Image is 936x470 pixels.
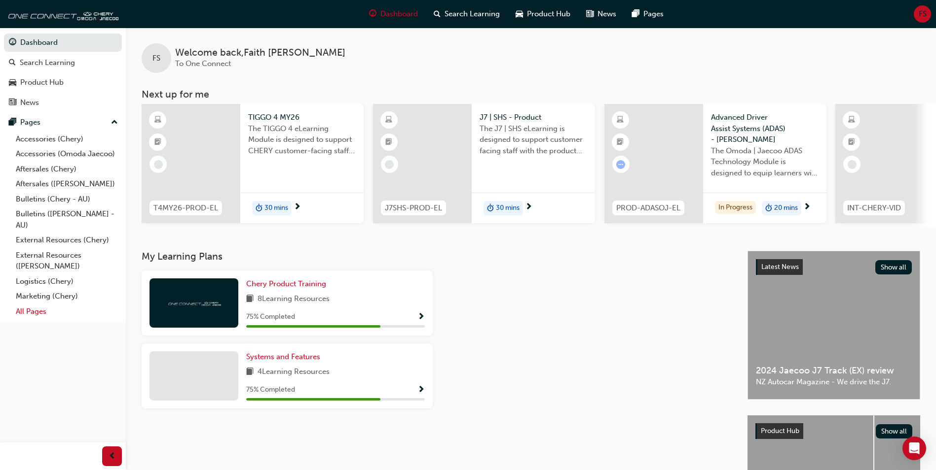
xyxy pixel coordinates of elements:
[748,251,920,400] a: Latest NewsShow all2024 Jaecoo J7 Track (EX) reviewNZ Autocar Magazine - We drive the J7.
[9,38,16,47] span: guage-icon
[167,298,221,307] img: oneconnect
[12,304,122,319] a: All Pages
[604,104,826,223] a: PROD-ADASOJ-ELAdvanced Driver Assist Systems (ADAS) - [PERSON_NAME]The Omoda | Jaecoo ADAS Techno...
[361,4,426,24] a: guage-iconDashboard
[848,136,855,149] span: booktick-icon
[175,47,345,59] span: Welcome back , Faith [PERSON_NAME]
[848,114,855,127] span: learningResourceType_ELEARNING-icon
[598,8,616,20] span: News
[385,160,394,169] span: learningRecordVerb_NONE-icon
[480,123,587,157] span: The J7 | SHS eLearning is designed to support customer facing staff with the product and sales in...
[246,279,326,288] span: Chery Product Training
[4,73,122,92] a: Product Hub
[480,112,587,123] span: J7 | SHS - Product
[369,8,376,20] span: guage-icon
[264,202,288,214] span: 30 mins
[385,136,392,149] span: booktick-icon
[256,202,262,215] span: duration-icon
[175,59,231,68] span: To One Connect
[12,289,122,304] a: Marketing (Chery)
[761,263,799,271] span: Latest News
[12,274,122,289] a: Logistics (Chery)
[4,32,122,113] button: DashboardSearch LearningProduct HubNews
[9,78,16,87] span: car-icon
[4,113,122,132] button: Pages
[417,311,425,323] button: Show Progress
[632,8,639,20] span: pages-icon
[142,251,732,262] h3: My Learning Plans
[246,351,324,363] a: Systems and Features
[919,8,927,20] span: FS
[516,8,523,20] span: car-icon
[496,202,520,214] span: 30 mins
[715,201,756,214] div: In Progress
[711,112,819,145] span: Advanced Driver Assist Systems (ADAS) - [PERSON_NAME]
[902,436,926,460] div: Open Intercom Messenger
[12,176,122,192] a: Aftersales ([PERSON_NAME])
[426,4,508,24] a: search-iconSearch Learning
[756,259,912,275] a: Latest NewsShow all
[525,203,532,212] span: next-icon
[5,4,118,24] img: oneconnect
[380,8,418,20] span: Dashboard
[445,8,500,20] span: Search Learning
[385,114,392,127] span: learningResourceType_ELEARNING-icon
[586,8,594,20] span: news-icon
[153,202,218,214] span: T4MY26-PROD-EL
[152,53,160,64] span: FS
[109,450,116,463] span: prev-icon
[373,104,595,223] a: J7SHS-PROD-ELJ7 | SHS - ProductThe J7 | SHS eLearning is designed to support customer facing staf...
[617,136,624,149] span: booktick-icon
[761,427,799,435] span: Product Hub
[643,8,664,20] span: Pages
[294,203,301,212] span: next-icon
[617,114,624,127] span: learningResourceType_ELEARNING-icon
[258,293,330,305] span: 8 Learning Resources
[803,203,811,212] span: next-icon
[508,4,578,24] a: car-iconProduct Hub
[417,384,425,396] button: Show Progress
[616,160,625,169] span: learningRecordVerb_ATTEMPT-icon
[755,423,912,439] a: Product HubShow all
[154,136,161,149] span: booktick-icon
[417,386,425,395] span: Show Progress
[12,192,122,207] a: Bulletins (Chery - AU)
[246,293,254,305] span: book-icon
[111,116,118,129] span: up-icon
[246,352,320,361] span: Systems and Features
[847,202,901,214] span: INT-CHERY-VID
[914,5,931,23] button: FS
[154,160,163,169] span: learningRecordVerb_NONE-icon
[20,97,39,108] div: News
[12,162,122,177] a: Aftersales (Chery)
[385,202,442,214] span: J7SHS-PROD-EL
[20,117,40,128] div: Pages
[20,57,75,68] div: Search Learning
[154,114,161,127] span: learningResourceType_ELEARNING-icon
[20,77,64,88] div: Product Hub
[12,206,122,233] a: Bulletins ([PERSON_NAME] - AU)
[12,146,122,162] a: Accessories (Omoda Jaecoo)
[711,145,819,179] span: The Omoda | Jaecoo ADAS Technology Module is designed to equip learners with essential knowledge ...
[756,365,912,376] span: 2024 Jaecoo J7 Track (EX) review
[4,34,122,52] a: Dashboard
[487,202,494,215] span: duration-icon
[9,118,16,127] span: pages-icon
[246,311,295,323] span: 75 % Completed
[9,59,16,67] span: search-icon
[756,376,912,388] span: NZ Autocar Magazine - We drive the J7.
[248,123,356,157] span: The TIGGO 4 eLearning Module is designed to support CHERY customer-facing staff with the product ...
[774,202,798,214] span: 20 mins
[527,8,570,20] span: Product Hub
[417,313,425,322] span: Show Progress
[434,8,441,20] span: search-icon
[616,202,680,214] span: PROD-ADASOJ-EL
[4,94,122,112] a: News
[248,112,356,123] span: TIGGO 4 MY26
[4,54,122,72] a: Search Learning
[765,202,772,215] span: duration-icon
[875,260,912,274] button: Show all
[848,160,857,169] span: learningRecordVerb_NONE-icon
